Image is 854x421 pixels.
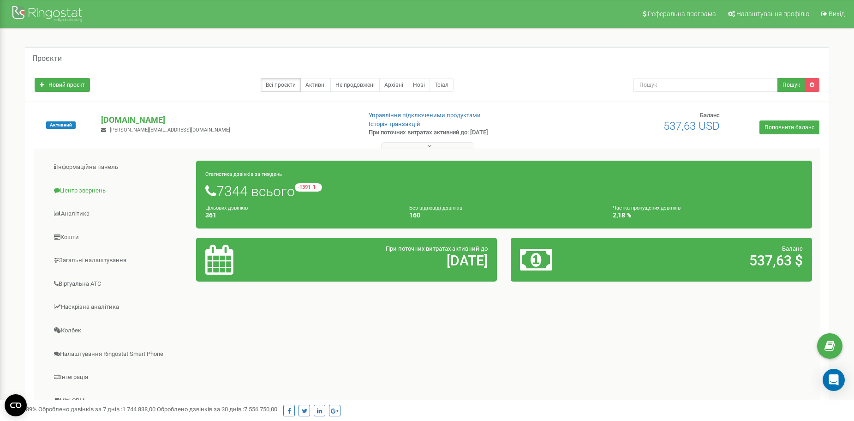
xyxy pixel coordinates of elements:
[829,10,845,18] span: Вихід
[782,245,803,252] span: Баланс
[101,114,353,126] p: [DOMAIN_NAME]
[409,205,462,211] small: Без відповіді дзвінків
[261,78,301,92] a: Всі проєкти
[663,120,720,132] span: 537,63 USD
[633,78,778,92] input: Пошук
[430,78,454,92] a: Тріал
[379,78,408,92] a: Архівні
[369,128,555,137] p: При поточних витратах активний до: [DATE]
[5,394,27,416] button: Open CMP widget
[386,245,488,252] span: При поточних витратах активний до
[736,10,809,18] span: Налаштування профілю
[42,366,197,389] a: Інтеграція
[648,10,716,18] span: Реферальна програма
[304,253,488,268] h2: [DATE]
[42,390,197,412] a: Mini CRM
[613,212,803,219] h4: 2,18 %
[369,120,420,127] a: Історія транзакцій
[157,406,277,413] span: Оброблено дзвінків за 30 днів :
[42,249,197,272] a: Загальні налаштування
[408,78,430,92] a: Нові
[42,319,197,342] a: Колбек
[42,226,197,249] a: Кошти
[42,203,197,225] a: Аналiтика
[42,180,197,202] a: Центр звернень
[330,78,380,92] a: Не продовжені
[205,183,803,199] h1: 7344 всього
[613,205,681,211] small: Частка пропущених дзвінків
[205,212,395,219] h4: 361
[823,369,845,391] div: Open Intercom Messenger
[619,253,803,268] h2: 537,63 $
[244,406,277,413] u: 7 556 750,00
[110,127,230,133] span: [PERSON_NAME][EMAIL_ADDRESS][DOMAIN_NAME]
[300,78,331,92] a: Активні
[42,343,197,366] a: Налаштування Ringostat Smart Phone
[122,406,155,413] u: 1 744 838,00
[42,156,197,179] a: Інформаційна панель
[38,406,155,413] span: Оброблено дзвінків за 7 днів :
[409,212,599,219] h4: 160
[369,112,481,119] a: Управління підключеними продуктами
[777,78,805,92] button: Пошук
[700,112,720,119] span: Баланс
[42,273,197,295] a: Віртуальна АТС
[35,78,90,92] a: Новий проєкт
[205,205,248,211] small: Цільових дзвінків
[32,54,62,63] h5: Проєкти
[42,296,197,319] a: Наскрізна аналітика
[46,121,76,129] span: Активний
[295,183,322,192] small: -1391
[205,171,282,177] small: Статистика дзвінків за тиждень
[759,120,819,134] a: Поповнити баланс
